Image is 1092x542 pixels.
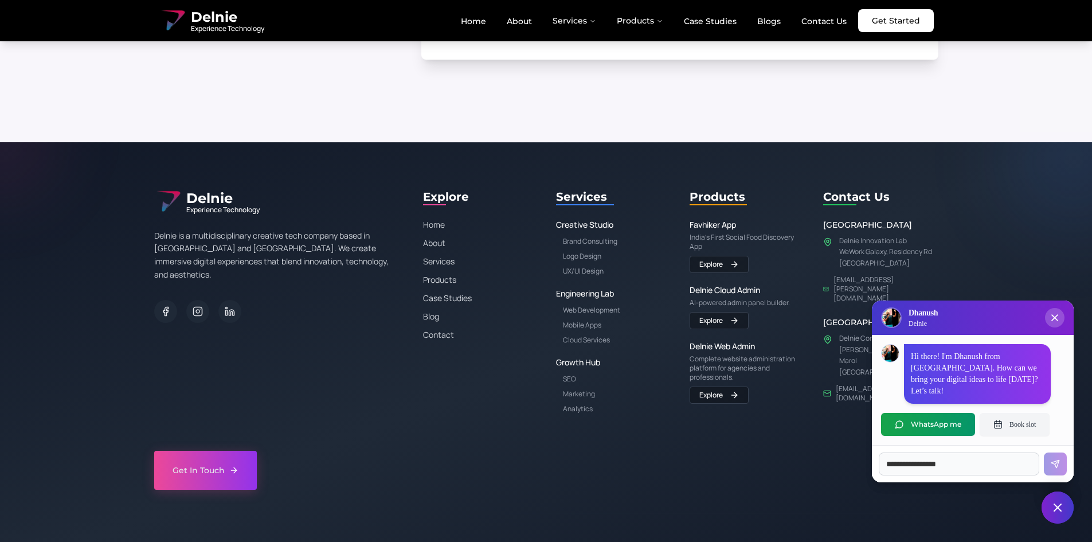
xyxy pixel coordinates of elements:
button: Close chat popup [1045,308,1064,327]
h2: Explore [423,188,469,205]
a: Case Studies [423,293,538,304]
div: Delnie Logo Full [154,188,400,216]
h3: [GEOGRAPHIC_DATA] [823,219,938,231]
button: Services [543,9,605,32]
img: Delnie Logo [154,188,182,216]
a: Engineering Lab [556,288,614,299]
img: Delnie Logo [159,7,186,34]
a: Delnie Web Admin [690,341,805,352]
p: Delnie is a multidisciplinary creative tech company based in [GEOGRAPHIC_DATA] and [GEOGRAPHIC_DA... [154,229,400,282]
img: Dhanush [882,345,899,362]
h2: Products [690,188,805,205]
a: Facebook [154,300,177,323]
a: Contact Delnie [154,451,257,490]
p: Complete website administration platform for agencies and professionals. [690,354,805,382]
a: Delnie Cloud Admin [690,284,805,296]
a: Cloud Services [563,335,610,345]
p: Delnie Consultancy Services [839,333,938,344]
a: Visit Delnie Web Admin website [690,387,749,404]
a: Web Development [563,305,620,315]
a: Brand Consulting [563,236,617,246]
a: Blog [423,311,538,322]
p: Hi there! I'm Dhanush from [GEOGRAPHIC_DATA]. How can we bring your digital ideas to life [DATE]?... [911,351,1044,397]
a: LinkedIn [218,300,241,323]
a: Visit Favhiker App website [690,256,749,273]
img: Delnie Logo [882,309,901,327]
a: Instagram [186,300,209,323]
a: SEO [563,374,576,384]
a: Logo Design [563,251,601,261]
a: UX/UI Design [563,266,604,276]
p: Delnie [909,319,938,328]
a: Home [423,219,538,231]
a: Case Studies [675,11,746,31]
h2: Services [556,188,671,205]
a: Favhiker App [690,219,805,231]
button: WhatsApp me [881,413,975,436]
a: Delnie Logo Full [159,7,264,34]
a: [EMAIL_ADDRESS][DOMAIN_NAME] [836,384,938,403]
a: Blogs [748,11,790,31]
p: WeWork Galaxy, Residency Rd [839,246,932,258]
a: Growth Hub [556,357,600,368]
a: Contact [423,329,538,341]
h2: Contact Us [823,188,890,205]
span: Delnie [186,189,260,208]
h3: [GEOGRAPHIC_DATA] [823,317,938,328]
span: Experience Technology [191,24,264,33]
nav: Main [452,9,856,32]
button: Products [608,9,672,32]
span: Get In Touch [173,465,225,476]
p: AI-powered admin panel builder. [690,298,805,307]
a: Contact Us [792,11,856,31]
p: Delnie Innovation Lab [839,235,932,247]
span: Delnie [191,8,264,26]
a: Mobile Apps [563,320,601,330]
a: [EMAIL_ADDRESS][PERSON_NAME][DOMAIN_NAME] [833,275,938,303]
a: Visit Delnie Cloud Admin website [690,312,749,329]
a: About [423,237,538,249]
a: Creative Studio [556,219,613,230]
p: [GEOGRAPHIC_DATA] [839,258,932,269]
a: Products [423,274,538,286]
button: Book slot [980,413,1050,436]
h3: Dhanush [909,307,938,319]
a: Analytics [563,404,593,414]
span: Experience Technology [186,205,260,215]
p: [PERSON_NAME] Platinum, Marol [839,344,938,366]
a: Home [452,11,495,31]
a: About [498,11,541,31]
a: Services [423,256,538,267]
p: India's First Social Food Discovery App [690,233,805,251]
button: Close chat [1042,492,1074,524]
a: Marketing [563,389,595,399]
p: [GEOGRAPHIC_DATA] [839,366,938,378]
a: Get Started [858,9,934,32]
